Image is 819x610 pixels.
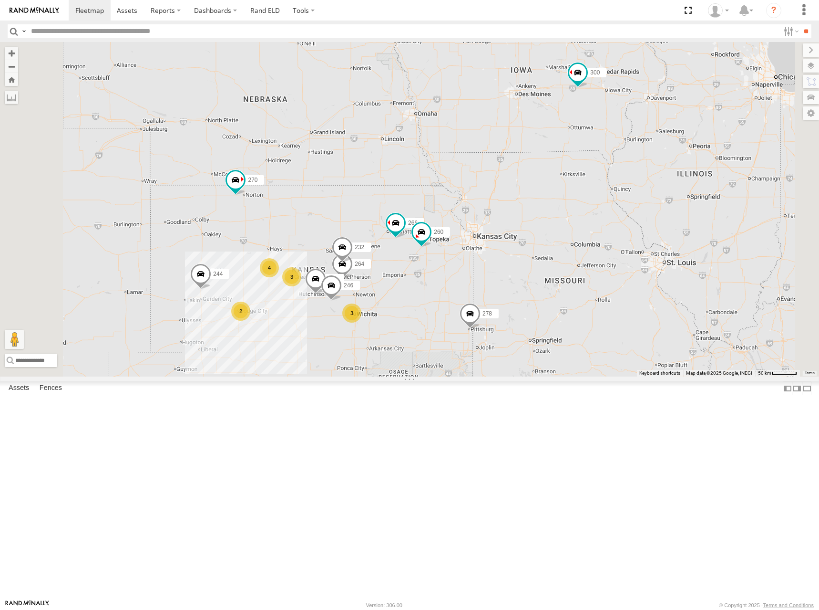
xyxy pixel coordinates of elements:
span: 232 [355,243,364,250]
a: Terms (opens in new tab) [805,371,815,375]
button: Map Scale: 50 km per 50 pixels [755,370,800,377]
span: 50 km [758,370,771,376]
button: Zoom in [5,47,18,60]
div: © Copyright 2025 - [719,602,814,608]
label: Fences [35,382,67,395]
div: 3 [282,267,301,286]
label: Assets [4,382,34,395]
button: Zoom out [5,60,18,73]
span: 246 [344,282,353,288]
label: Measure [5,91,18,104]
div: Shane Miller [705,3,732,18]
span: 264 [355,260,364,267]
span: 300 [590,69,600,76]
span: 244 [213,271,223,277]
button: Keyboard shortcuts [639,370,680,377]
button: Zoom Home [5,73,18,86]
span: 266 [408,219,418,226]
label: Dock Summary Table to the Left [783,381,792,395]
label: Hide Summary Table [802,381,812,395]
span: 260 [434,229,443,235]
a: Terms and Conditions [763,602,814,608]
label: Dock Summary Table to the Right [792,381,802,395]
div: 3 [342,304,361,323]
div: 4 [260,258,279,277]
span: 270 [248,176,257,183]
i: ? [766,3,781,18]
span: 278 [482,310,492,317]
img: rand-logo.svg [10,7,59,14]
label: Map Settings [803,106,819,120]
label: Search Filter Options [780,24,800,38]
div: Version: 306.00 [366,602,402,608]
label: Search Query [20,24,28,38]
button: Drag Pegman onto the map to open Street View [5,330,24,349]
a: Visit our Website [5,600,49,610]
div: 2 [231,302,250,321]
span: Map data ©2025 Google, INEGI [686,370,752,376]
